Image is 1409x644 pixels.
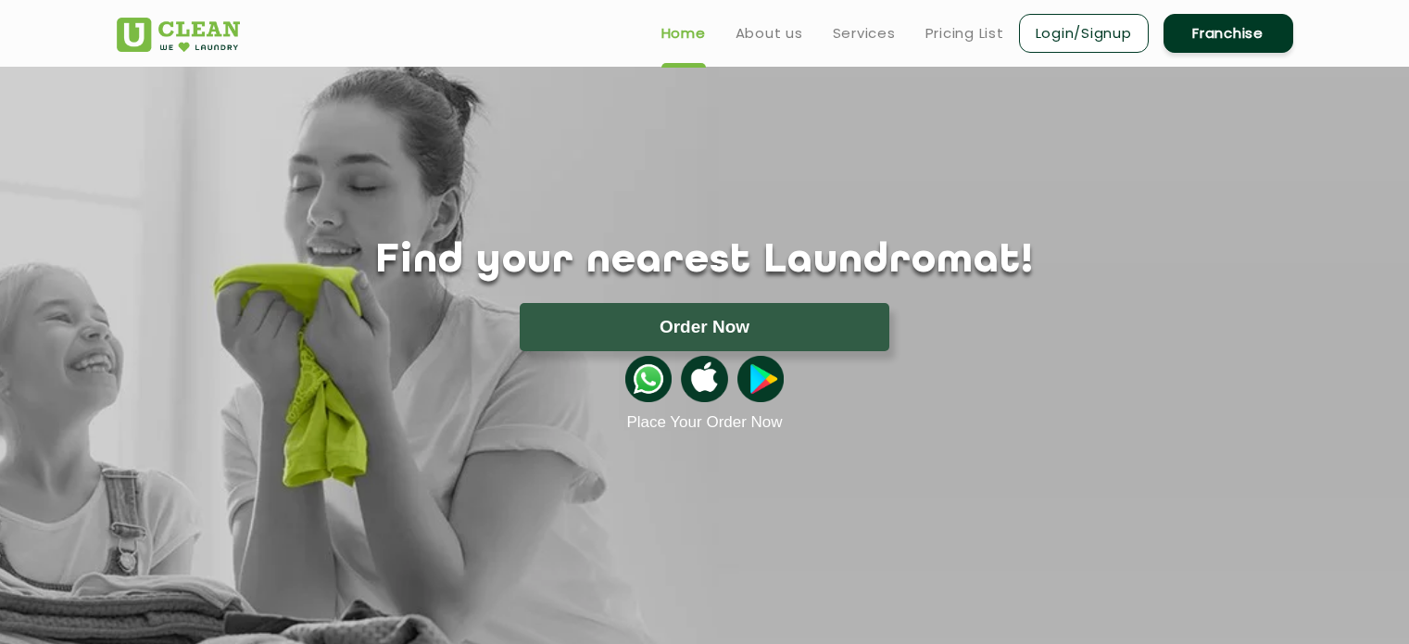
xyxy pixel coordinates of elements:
img: UClean Laundry and Dry Cleaning [117,18,240,52]
h1: Find your nearest Laundromat! [103,238,1307,284]
a: Pricing List [925,22,1004,44]
a: Place Your Order Now [626,413,782,432]
a: About us [736,22,803,44]
img: playstoreicon.png [737,356,784,402]
a: Login/Signup [1019,14,1149,53]
img: whatsappicon.png [625,356,672,402]
a: Home [661,22,706,44]
button: Order Now [520,303,889,351]
a: Franchise [1164,14,1293,53]
a: Services [833,22,896,44]
img: apple-icon.png [681,356,727,402]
